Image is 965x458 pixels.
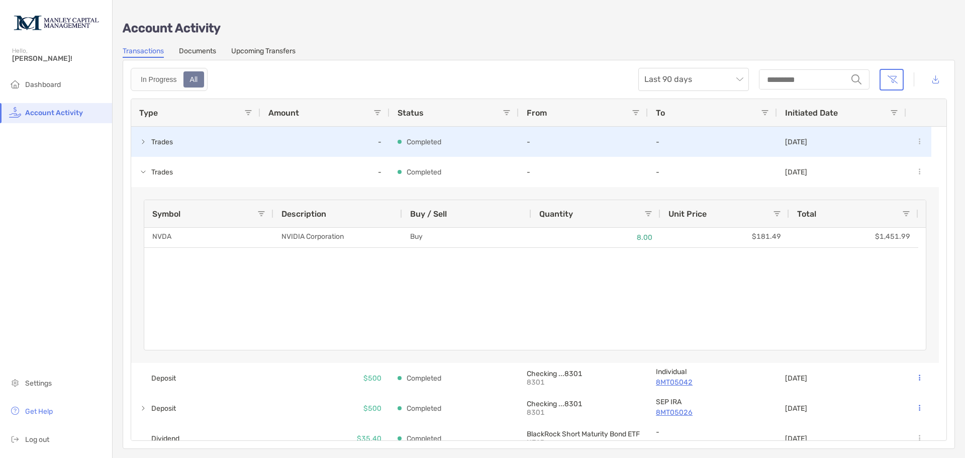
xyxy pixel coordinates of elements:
[656,398,769,406] p: SEP IRA
[402,228,531,247] div: Buy
[656,376,769,389] a: 8MT05042
[9,377,21,389] img: settings icon
[9,433,21,445] img: logout icon
[539,231,652,244] p: 8.00
[151,370,176,387] span: Deposit
[410,209,447,219] span: Buy / Sell
[12,54,106,63] span: [PERSON_NAME]!
[260,157,390,187] div: -
[407,136,441,148] p: Completed
[151,134,173,150] span: Trades
[151,430,179,447] span: Dividend
[527,438,597,447] p: NEAR
[656,428,769,436] p: -
[785,168,807,176] p: [DATE]
[281,209,326,219] span: Description
[797,209,816,219] span: Total
[644,68,743,90] span: Last 90 days
[151,164,173,180] span: Trades
[268,108,299,118] span: Amount
[9,405,21,417] img: get-help icon
[184,72,204,86] div: All
[527,370,640,378] p: Checking ...8301
[25,80,61,89] span: Dashboard
[179,47,216,58] a: Documents
[131,68,208,91] div: segmented control
[785,138,807,146] p: [DATE]
[407,432,441,445] p: Completed
[9,106,21,118] img: activity icon
[656,138,769,146] p: -
[25,109,83,117] span: Account Activity
[527,138,640,146] p: -
[12,4,100,40] img: Zoe Logo
[527,378,597,387] p: 8301
[785,108,838,118] span: Initiated Date
[25,379,52,388] span: Settings
[135,72,182,86] div: In Progress
[25,435,49,444] span: Log out
[25,407,53,416] span: Get Help
[123,47,164,58] a: Transactions
[151,400,176,417] span: Deposit
[398,108,424,118] span: Status
[407,402,441,415] p: Completed
[152,209,180,219] span: Symbol
[527,430,640,438] p: BlackRock Short Maturity Bond ETF
[9,78,21,90] img: household icon
[363,402,381,415] p: $500
[656,406,769,419] a: 8MT05026
[527,168,640,176] p: -
[527,400,640,408] p: Checking ...8301
[123,22,955,35] p: Account Activity
[880,69,904,90] button: Clear filters
[139,108,158,118] span: Type
[407,166,441,178] p: Completed
[785,434,807,443] p: [DATE]
[363,372,381,385] p: $500
[273,228,402,247] div: NVIDIA Corporation
[407,372,441,385] p: Completed
[656,168,769,176] p: -
[656,108,665,118] span: To
[656,436,769,449] a: -
[527,408,597,417] p: 8301
[851,74,861,84] img: input icon
[656,368,769,376] p: Individual
[789,228,918,247] div: $1,451.99
[785,374,807,383] p: [DATE]
[260,127,390,157] div: -
[231,47,296,58] a: Upcoming Transfers
[785,404,807,413] p: [DATE]
[539,209,573,219] span: Quantity
[357,432,381,445] p: $35.40
[660,228,789,247] div: $181.49
[527,108,547,118] span: From
[144,228,273,247] div: NVDA
[668,209,707,219] span: Unit Price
